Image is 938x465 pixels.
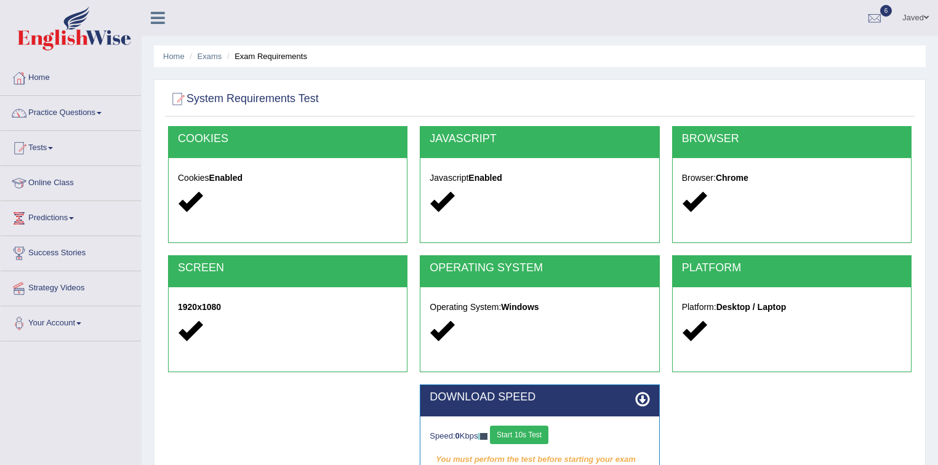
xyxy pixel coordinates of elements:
[163,52,185,61] a: Home
[178,262,398,274] h2: SCREEN
[716,302,787,312] strong: Desktop / Laptop
[209,173,243,183] strong: Enabled
[1,166,141,197] a: Online Class
[682,262,902,274] h2: PLATFORM
[198,52,222,61] a: Exams
[468,173,502,183] strong: Enabled
[430,262,649,274] h2: OPERATING SYSTEM
[430,303,649,312] h5: Operating System:
[430,391,649,403] h2: DOWNLOAD SPEED
[1,271,141,302] a: Strategy Videos
[168,90,319,108] h2: System Requirements Test
[1,306,141,337] a: Your Account
[178,133,398,145] h2: COOKIES
[880,5,892,17] span: 6
[1,96,141,127] a: Practice Questions
[430,426,649,447] div: Speed: Kbps
[178,302,221,312] strong: 1920x1080
[501,302,539,312] strong: Windows
[430,173,649,183] h5: Javascript
[682,133,902,145] h2: BROWSER
[224,50,307,62] li: Exam Requirements
[430,133,649,145] h2: JAVASCRIPT
[478,433,487,440] img: ajax-loader-fb-connection.gif
[490,426,548,444] button: Start 10s Test
[1,131,141,162] a: Tests
[1,61,141,92] a: Home
[716,173,748,183] strong: Chrome
[1,201,141,232] a: Predictions
[1,236,141,267] a: Success Stories
[178,173,398,183] h5: Cookies
[455,431,460,440] strong: 0
[682,303,902,312] h5: Platform:
[682,173,902,183] h5: Browser:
